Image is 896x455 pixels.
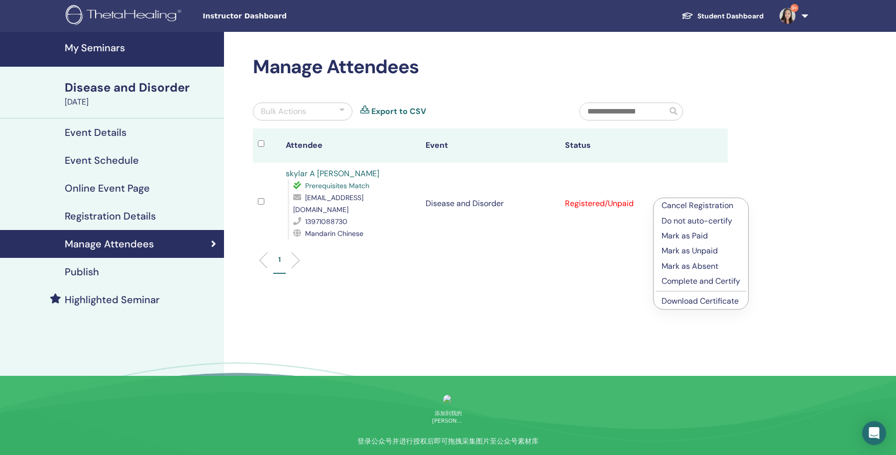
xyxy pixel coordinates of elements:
th: Status [560,128,700,163]
img: graduation-cap-white.svg [681,11,693,20]
th: Event [421,128,560,163]
p: Mark as Unpaid [662,245,740,257]
a: Student Dashboard [673,7,772,25]
span: [EMAIL_ADDRESS][DOMAIN_NAME] [293,193,363,214]
span: Mandarin Chinese [305,229,363,238]
img: logo.png [66,5,185,27]
p: Mark as Absent [662,260,740,272]
span: 13971088730 [305,217,347,226]
h2: Manage Attendees [253,56,728,79]
h4: Event Details [65,126,126,138]
p: Mark as Paid [662,230,740,242]
h4: Publish [65,266,99,278]
h4: Online Event Page [65,182,150,194]
span: Instructor Dashboard [203,11,352,21]
th: Attendee [281,128,421,163]
p: Do not auto-certify [662,215,740,227]
h4: Registration Details [65,210,156,222]
h4: My Seminars [65,42,218,54]
a: Disease and Disorder[DATE] [59,79,224,108]
span: Prerequisites Match [305,181,369,190]
span: 9+ [790,4,798,12]
p: 1 [278,254,281,265]
p: Complete and Certify [662,275,740,287]
a: Download Certificate [662,296,739,306]
img: default.jpg [780,8,795,24]
h4: Manage Attendees [65,238,154,250]
div: [DATE] [65,96,218,108]
p: Cancel Registration [662,200,740,212]
h4: Event Schedule [65,154,139,166]
a: Export to CSV [371,106,426,117]
h4: Highlighted Seminar [65,294,160,306]
a: skylar A [PERSON_NAME] [286,168,379,179]
td: Disease and Disorder [421,163,560,244]
div: Open Intercom Messenger [862,421,886,445]
div: Disease and Disorder [65,79,218,96]
div: Bulk Actions [261,106,306,117]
